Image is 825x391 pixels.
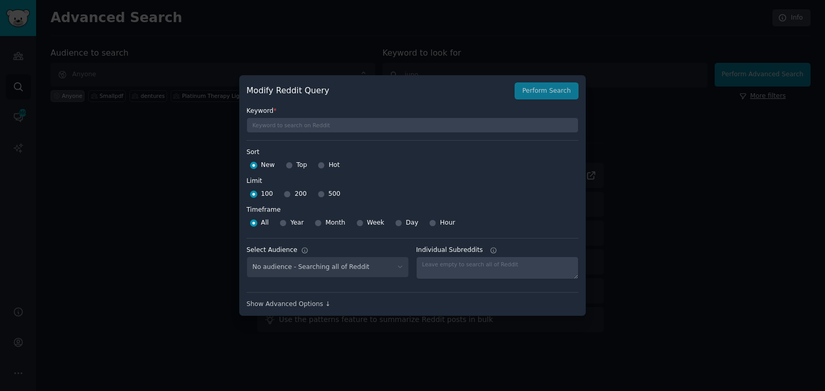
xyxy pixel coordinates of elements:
span: 100 [261,190,273,199]
span: Week [367,218,385,228]
div: Limit [246,177,262,186]
span: Hot [328,161,340,170]
span: Year [290,218,304,228]
input: Keyword to search on Reddit [246,117,579,133]
span: 200 [294,190,306,199]
span: New [261,161,275,170]
span: Month [325,218,345,228]
span: Hour [440,218,455,228]
span: Day [406,218,418,228]
div: Select Audience [246,246,298,255]
label: Individual Subreddits [416,246,579,255]
span: All [261,218,269,228]
span: Top [296,161,307,170]
div: Show Advanced Options ↓ [246,300,579,309]
label: Timeframe [246,202,579,215]
span: 500 [328,190,340,199]
label: Sort [246,148,579,157]
h2: Modify Reddit Query [246,84,509,97]
label: Keyword [246,107,579,116]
